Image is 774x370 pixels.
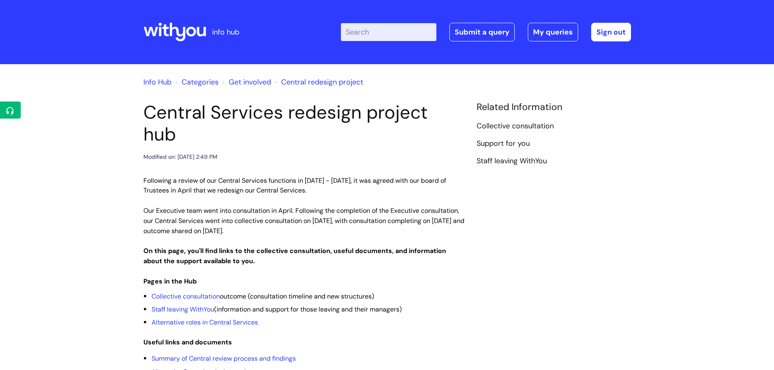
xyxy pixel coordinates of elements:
h1: Central Services redesign project hub [143,102,464,145]
a: Staff leaving WithYou [152,305,214,314]
a: My queries [528,23,578,41]
a: Central redesign project [281,77,363,87]
span: Our Executive team went into consultation in April. Following the completion of the Executive con... [143,206,464,235]
li: Central redesign project [273,76,363,89]
strong: On this page, you'll find links to the collective consultation, useful documents, and information... [143,247,446,265]
a: Categories [182,77,219,87]
div: Modified on: [DATE] 2:49 PM [143,152,217,162]
a: Summary of Central review process and findings [152,354,296,363]
input: Search [341,23,436,41]
p: info hub [212,26,239,39]
a: Sign out [591,23,631,41]
h4: Related Information [477,102,631,113]
a: Get involved [229,77,271,87]
div: | - [341,23,631,41]
a: Support for you [477,138,530,149]
a: Collective consultation [477,121,554,132]
a: Submit a query [449,23,515,41]
a: Info Hub [143,77,171,87]
span: (information and support for those leaving and their managers) [152,305,402,314]
a: Alternative roles in Central Services [152,318,258,327]
span: Following a review of our Central Services functions in [DATE] - [DATE], it was agreed with our b... [143,176,446,195]
strong: Useful links and documents [143,338,232,346]
li: Solution home [173,76,219,89]
a: Collective consultation [152,292,220,301]
span: outcome (consultation timeline and new structures) [152,292,374,301]
a: Staff leaving WithYou [477,156,547,167]
li: Get involved [221,76,271,89]
strong: Pages in the Hub [143,277,197,286]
